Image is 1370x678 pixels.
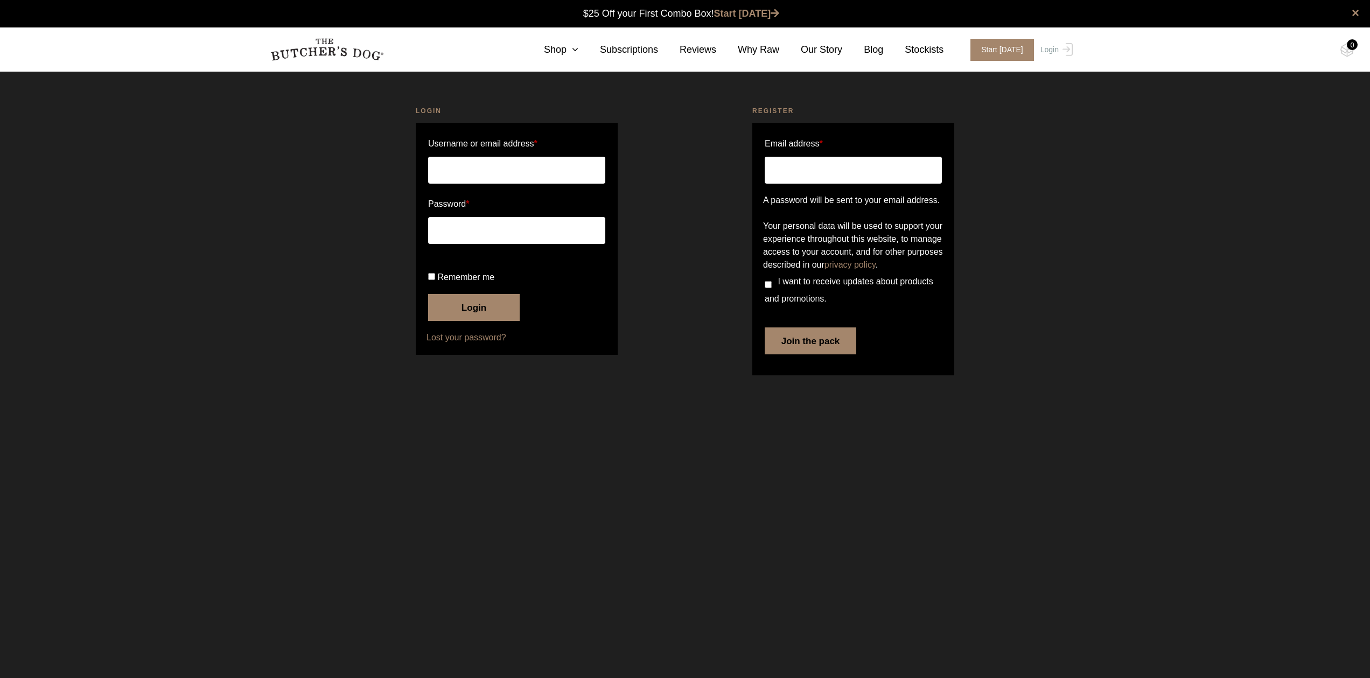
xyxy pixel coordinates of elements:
[765,281,772,288] input: I want to receive updates about products and promotions.
[765,327,856,354] button: Join the pack
[428,273,435,280] input: Remember me
[416,106,618,116] h2: Login
[970,39,1034,61] span: Start [DATE]
[763,220,943,271] p: Your personal data will be used to support your experience throughout this website, to manage acc...
[824,260,876,269] a: privacy policy
[1038,39,1073,61] a: Login
[716,43,779,57] a: Why Raw
[437,272,494,282] span: Remember me
[522,43,578,57] a: Shop
[763,194,943,207] p: A password will be sent to your email address.
[428,195,605,213] label: Password
[428,135,605,152] label: Username or email address
[779,43,842,57] a: Our Story
[765,277,933,303] span: I want to receive updates about products and promotions.
[428,294,520,321] button: Login
[658,43,716,57] a: Reviews
[765,135,823,152] label: Email address
[714,8,780,19] a: Start [DATE]
[960,39,1038,61] a: Start [DATE]
[427,331,607,344] a: Lost your password?
[842,43,883,57] a: Blog
[1340,43,1354,57] img: TBD_Cart-Empty.png
[1352,6,1359,19] a: close
[1347,39,1358,50] div: 0
[578,43,658,57] a: Subscriptions
[883,43,943,57] a: Stockists
[752,106,954,116] h2: Register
